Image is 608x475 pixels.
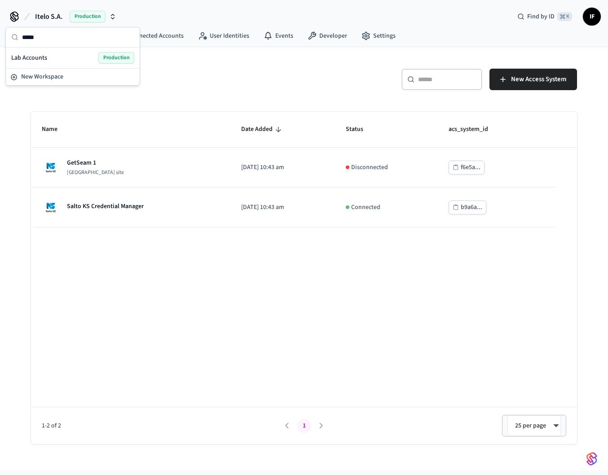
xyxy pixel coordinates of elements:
p: Disconnected [351,163,388,172]
span: Find by ID [527,12,555,21]
span: Status [346,122,375,136]
p: [DATE] 10:43 am [241,163,324,172]
button: b9a6a... [449,200,486,214]
nav: pagination navigation [278,418,330,433]
span: New Workspace [21,72,63,82]
p: Connected [351,203,380,212]
div: Find by ID⌘ K [510,9,579,25]
p: Salto KS Credential Manager [67,202,144,211]
button: New Workspace [7,70,139,84]
span: ⌘ K [557,12,572,21]
button: page 1 [297,418,311,433]
div: Suggestions [6,48,140,68]
p: GetSeam 1 [67,158,124,167]
span: New Access System [511,74,566,85]
a: User Identities [191,28,256,44]
span: Date Added [241,122,284,136]
a: Events [256,28,300,44]
span: IF [584,9,600,25]
button: New Access System [489,69,577,90]
p: [DATE] 10:43 am [241,203,324,212]
a: Developer [300,28,354,44]
h5: Access Systems [31,69,299,87]
div: 25 per page [507,415,561,436]
span: acs_system_id [449,122,500,136]
button: IF [583,8,601,26]
div: b9a6a... [461,202,482,213]
span: Name [42,122,69,136]
img: SeamLogoGradient.69752ec5.svg [586,452,597,466]
span: Itelo S.A. [35,11,62,22]
p: [GEOGRAPHIC_DATA] site [67,169,124,176]
a: Settings [354,28,403,44]
span: Production [98,52,134,64]
div: f6e5a... [461,162,480,173]
table: sticky table [31,112,577,227]
img: Salto KS site Logo [42,198,60,216]
img: Salto KS site Logo [42,158,60,176]
a: Connected Accounts [110,28,191,44]
button: f6e5a... [449,161,485,174]
span: Production [70,11,106,22]
span: Lab Accounts [11,53,47,62]
span: 1-2 of 2 [42,421,278,431]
